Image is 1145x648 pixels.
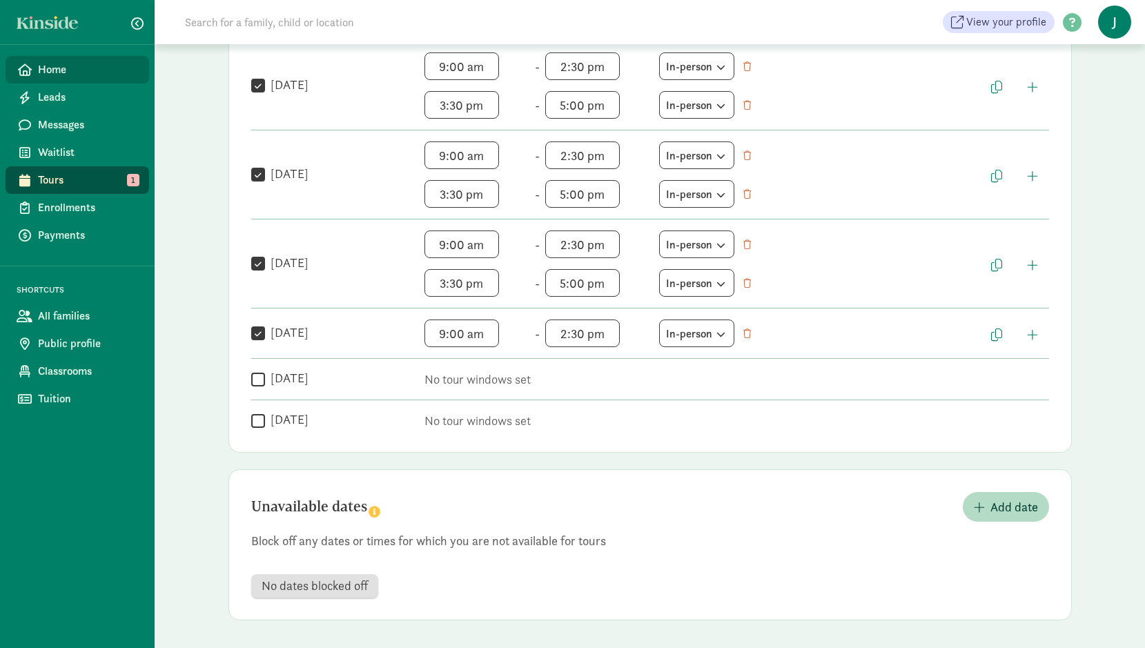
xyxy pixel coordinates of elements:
span: Add date [990,498,1038,516]
a: Leads [6,84,149,111]
label: [DATE] [265,255,309,271]
span: - [535,96,540,115]
a: Enrollments [6,194,149,222]
a: Waitlist [6,139,149,166]
label: [DATE] [265,411,309,428]
input: Search for a family, child or location [177,8,564,36]
input: Start time [424,141,499,169]
a: Messages [6,111,149,139]
span: Messages [38,117,138,133]
a: Payments [6,222,149,249]
input: Start time [424,269,499,297]
span: Enrollments [38,199,138,216]
input: End time [545,320,620,347]
div: In-person [666,235,727,253]
p: Block off any dates or times for which you are not available for tours [251,533,1049,549]
label: [DATE] [265,166,309,182]
div: In-person [666,95,727,114]
input: Start time [424,230,499,258]
a: Tuition [6,385,149,413]
button: Add date [963,492,1049,522]
span: 1 [127,174,139,186]
p: No tour windows set [424,371,1049,388]
span: No dates blocked off [262,580,368,592]
span: Tuition [38,391,138,407]
span: Classrooms [38,363,138,380]
span: - [535,57,540,76]
input: Start time [424,52,499,80]
a: Tours 1 [6,166,149,194]
iframe: Chat Widget [1076,582,1145,648]
input: End time [545,91,620,119]
input: End time [545,269,620,297]
span: - [535,274,540,293]
div: In-person [666,273,727,292]
div: In-person [666,184,727,203]
div: In-person [666,146,727,164]
input: Start time [424,180,499,208]
input: End time [545,230,620,258]
input: Start time [424,91,499,119]
span: Home [38,61,138,78]
span: Leads [38,89,138,106]
input: End time [545,180,620,208]
a: All families [6,302,149,330]
span: - [535,235,540,254]
label: [DATE] [265,324,309,341]
span: Public profile [38,335,138,352]
span: - [535,185,540,204]
a: Public profile [6,330,149,357]
a: Home [6,56,149,84]
h2: Unavailable dates [251,492,382,522]
span: - [535,324,540,343]
input: Start time [424,320,499,347]
label: [DATE] [265,370,309,386]
a: View your profile [943,11,1055,33]
input: End time [545,52,620,80]
p: No tour windows set [424,413,1049,429]
div: In-person [666,57,727,75]
span: Tours [38,172,138,188]
label: [DATE] [265,77,309,93]
a: Classrooms [6,357,149,385]
span: J [1098,6,1131,39]
input: End time [545,141,620,169]
span: Payments [38,227,138,244]
span: All families [38,308,138,324]
div: In-person [666,324,727,342]
span: - [535,146,540,165]
span: View your profile [966,14,1046,30]
span: Waitlist [38,144,138,161]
